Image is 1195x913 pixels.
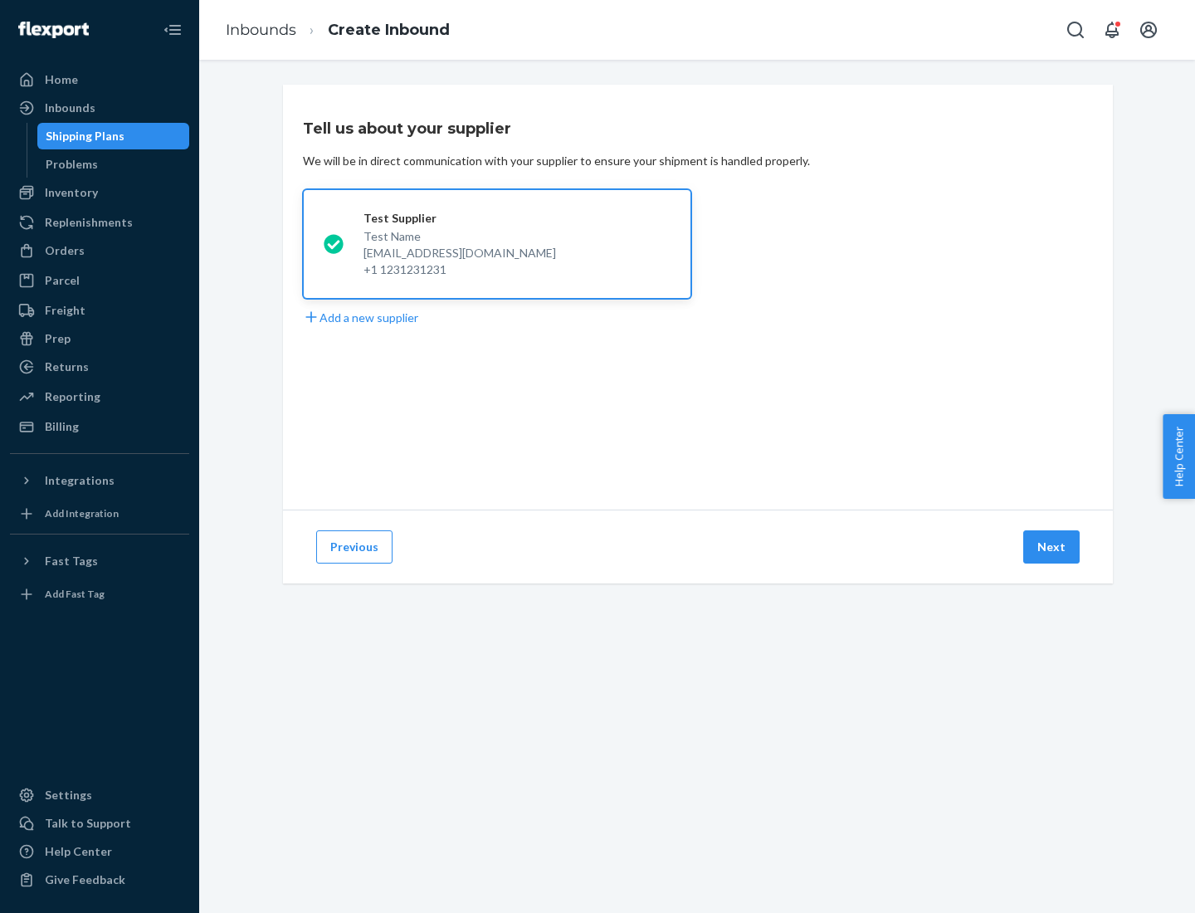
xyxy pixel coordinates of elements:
img: Flexport logo [18,22,89,38]
button: Open notifications [1095,13,1129,46]
div: We will be in direct communication with your supplier to ensure your shipment is handled properly. [303,153,810,169]
a: Inbounds [226,21,296,39]
a: Parcel [10,267,189,294]
a: Returns [10,354,189,380]
div: Replenishments [45,214,133,231]
a: Settings [10,782,189,808]
a: Talk to Support [10,810,189,837]
button: Open Search Box [1059,13,1092,46]
div: Inventory [45,184,98,201]
div: Billing [45,418,79,435]
div: Settings [45,787,92,803]
button: Close Navigation [156,13,189,46]
a: Add Integration [10,500,189,527]
a: Add Fast Tag [10,581,189,608]
button: Next [1023,530,1080,564]
button: Give Feedback [10,867,189,893]
div: Problems [46,156,98,173]
ol: breadcrumbs [212,6,463,55]
div: Home [45,71,78,88]
div: Help Center [45,843,112,860]
button: Add a new supplier [303,309,418,326]
a: Home [10,66,189,93]
div: Add Fast Tag [45,587,105,601]
a: Help Center [10,838,189,865]
div: Talk to Support [45,815,131,832]
a: Inventory [10,179,189,206]
a: Create Inbound [328,21,450,39]
div: Give Feedback [45,871,125,888]
h3: Tell us about your supplier [303,118,511,139]
button: Previous [316,530,393,564]
a: Freight [10,297,189,324]
div: Inbounds [45,100,95,116]
button: Integrations [10,467,189,494]
div: Prep [45,330,71,347]
div: Reporting [45,388,100,405]
a: Prep [10,325,189,352]
button: Help Center [1163,414,1195,499]
div: Orders [45,242,85,259]
div: Add Integration [45,506,119,520]
a: Billing [10,413,189,440]
div: Shipping Plans [46,128,124,144]
div: Parcel [45,272,80,289]
div: Returns [45,359,89,375]
button: Fast Tags [10,548,189,574]
div: Integrations [45,472,115,489]
div: Fast Tags [45,553,98,569]
a: Inbounds [10,95,189,121]
a: Problems [37,151,190,178]
div: Freight [45,302,85,319]
a: Shipping Plans [37,123,190,149]
button: Open account menu [1132,13,1165,46]
a: Replenishments [10,209,189,236]
a: Reporting [10,383,189,410]
a: Orders [10,237,189,264]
